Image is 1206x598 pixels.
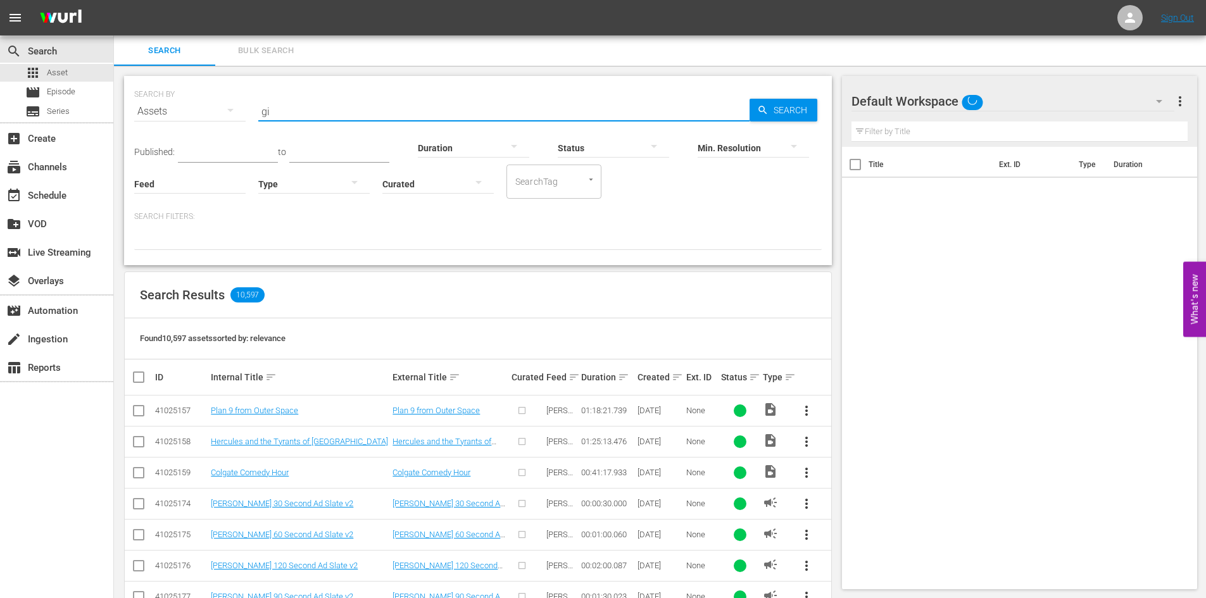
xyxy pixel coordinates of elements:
[393,468,470,477] a: Colgate Comedy Hour
[581,437,633,446] div: 01:25:13.476
[134,147,175,157] span: Published:
[763,526,778,541] span: AD
[1172,86,1188,116] button: more_vert
[799,403,814,418] span: more_vert
[638,530,682,539] div: [DATE]
[791,489,822,519] button: more_vert
[122,44,208,58] span: Search
[140,333,286,343] span: Found 10,597 assets sorted by: relevance
[546,499,574,546] span: [PERSON_NAME] AMC Demo v2
[6,188,22,203] span: Schedule
[638,370,682,385] div: Created
[763,433,778,448] span: Video
[211,530,353,539] a: [PERSON_NAME] 60 Second Ad Slate v2
[672,371,683,383] span: sort
[393,370,508,385] div: External Title
[223,44,309,58] span: Bulk Search
[638,561,682,570] div: [DATE]
[134,94,246,129] div: Assets
[686,499,717,508] div: None
[393,437,496,456] a: Hercules and the Tyrants of [GEOGRAPHIC_DATA]
[546,406,574,453] span: [PERSON_NAME] AMC Demo v2
[6,131,22,146] span: Create
[393,561,503,580] a: [PERSON_NAME] 120 Second Ad Slate v2
[1106,147,1182,182] th: Duration
[784,371,796,383] span: sort
[686,372,717,382] div: Ext. ID
[749,371,760,383] span: sort
[638,437,682,446] div: [DATE]
[6,44,22,59] span: Search
[6,159,22,175] span: Channels
[1172,94,1188,109] span: more_vert
[211,370,389,385] div: Internal Title
[1161,13,1194,23] a: Sign Out
[449,371,460,383] span: sort
[30,3,91,33] img: ans4CAIJ8jUAAAAAAAAAAAAAAAAAAAAAAAAgQb4GAAAAAAAAAAAAAAAAAAAAAAAAJMjXAAAAAAAAAAAAAAAAAAAAAAAAgAT5G...
[155,468,207,477] div: 41025159
[25,65,41,80] span: Asset
[134,211,822,222] p: Search Filters:
[155,530,207,539] div: 41025175
[265,371,277,383] span: sort
[769,99,817,121] span: Search
[6,245,22,260] span: Live Streaming
[155,406,207,415] div: 41025157
[799,434,814,449] span: more_vert
[211,561,358,570] a: [PERSON_NAME] 120 Second Ad Slate v2
[1183,261,1206,337] button: Open Feedback Widget
[155,499,207,508] div: 41025174
[6,273,22,289] span: Overlays
[791,396,822,426] button: more_vert
[763,370,787,385] div: Type
[686,561,717,570] div: None
[47,105,70,118] span: Series
[546,468,574,515] span: [PERSON_NAME] AMC Demo v2
[211,406,298,415] a: Plan 9 from Outer Space
[155,561,207,570] div: 41025176
[278,147,286,157] span: to
[6,303,22,318] span: Automation
[638,468,682,477] div: [DATE]
[585,173,597,185] button: Open
[155,437,207,446] div: 41025158
[763,464,778,479] span: Video
[799,558,814,573] span: more_vert
[750,99,817,121] button: Search
[512,372,543,382] div: Curated
[211,468,289,477] a: Colgate Comedy Hour
[763,495,778,510] span: AD
[140,287,225,302] span: Search Results
[546,530,574,577] span: [PERSON_NAME] AMC Demo v2
[799,527,814,542] span: more_vert
[686,406,717,415] div: None
[47,85,75,98] span: Episode
[686,468,717,477] div: None
[6,216,22,232] span: VOD
[211,499,353,508] a: [PERSON_NAME] 30 Second Ad Slate v2
[638,406,682,415] div: [DATE]
[799,496,814,511] span: more_vert
[230,287,265,302] span: 10,597
[546,437,574,484] span: [PERSON_NAME] AMC Demo v2
[869,147,991,182] th: Title
[851,84,1174,119] div: Default Workspace
[763,402,778,417] span: Video
[393,406,480,415] a: Plan 9 from Outer Space
[638,499,682,508] div: [DATE]
[581,370,633,385] div: Duration
[25,104,41,119] span: Series
[393,530,505,549] a: [PERSON_NAME] 60 Second Ad Slate v2
[581,468,633,477] div: 00:41:17.933
[991,147,1072,182] th: Ext. ID
[6,360,22,375] span: Reports
[581,561,633,570] div: 00:02:00.087
[155,372,207,382] div: ID
[6,332,22,347] span: Ingestion
[721,370,759,385] div: Status
[581,530,633,539] div: 00:01:00.060
[546,370,577,385] div: Feed
[791,458,822,488] button: more_vert
[799,465,814,480] span: more_vert
[393,499,505,518] a: [PERSON_NAME] 30 Second Ad Slate v2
